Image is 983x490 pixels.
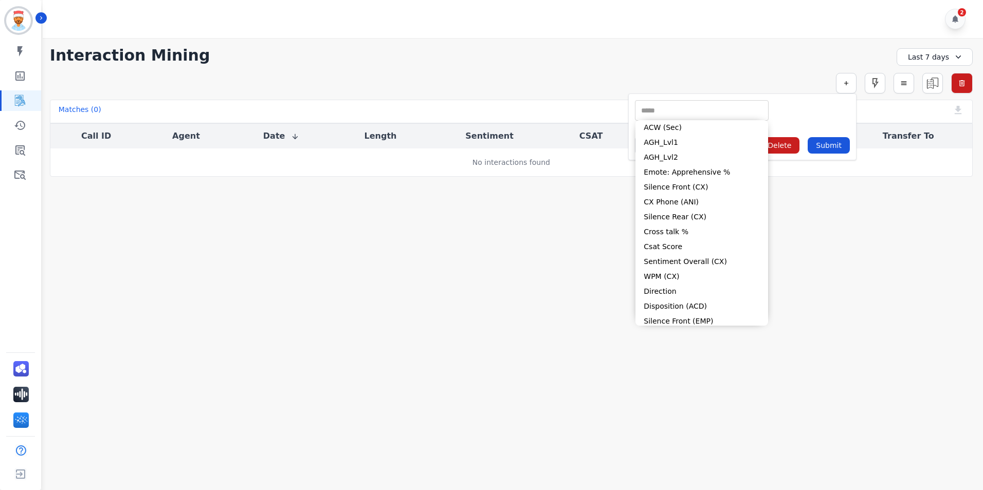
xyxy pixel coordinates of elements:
[635,180,768,195] li: Silence Front (CX)
[759,137,799,154] button: Delete
[50,46,210,65] h1: Interaction Mining
[59,104,101,119] div: Matches ( 0 )
[808,137,850,154] button: Submit
[635,239,768,254] li: Csat Score
[635,269,768,284] li: WPM (CX)
[263,130,300,142] button: Date
[172,130,200,142] button: Agent
[635,254,768,269] li: Sentiment Overall (CX)
[635,299,768,314] li: Disposition (ACD)
[635,210,768,224] li: Silence Rear (CX)
[81,130,111,142] button: Call ID
[635,165,768,180] li: Emote: Apprehensive %
[635,150,768,165] li: AGH_Lvl2
[635,135,768,150] li: AGH_Lvl1
[638,105,766,116] ul: selected options
[635,284,768,299] li: Direction
[883,130,934,142] button: Transfer To
[579,130,603,142] button: CSAT
[635,120,768,135] li: ACW (Sec)
[364,130,396,142] button: Length
[6,8,31,33] img: Bordered avatar
[635,224,768,239] li: Cross talk %
[472,157,550,167] div: No interactions found
[635,314,768,329] li: Silence Front (EMP)
[958,8,966,16] div: 2
[897,48,973,66] div: Last 7 days
[465,130,513,142] button: Sentiment
[635,195,768,210] li: CX Phone (ANI)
